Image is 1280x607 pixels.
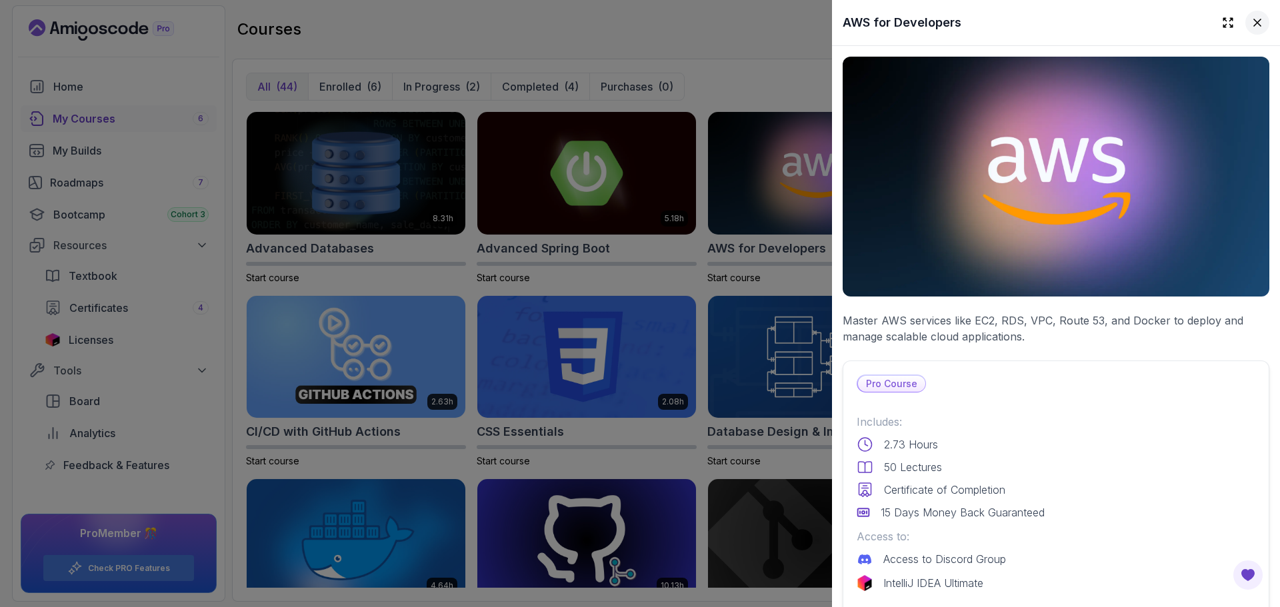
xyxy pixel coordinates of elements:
[881,504,1045,520] p: 15 Days Money Back Guaranteed
[858,376,925,392] p: Pro Course
[1216,11,1240,35] button: Expand drawer
[1232,559,1264,591] button: Open Feedback Button
[883,575,983,591] p: IntelliJ IDEA Ultimate
[884,436,938,452] p: 2.73 Hours
[884,482,1005,498] p: Certificate of Completion
[843,312,1269,344] p: Master AWS services like EC2, RDS, VPC, Route 53, and Docker to deploy and manage scalable cloud ...
[857,528,1255,544] p: Access to:
[884,459,942,475] p: 50 Lectures
[843,13,961,32] h2: AWS for Developers
[843,57,1269,297] img: aws-for-developers_thumbnail
[883,551,1006,567] p: Access to Discord Group
[857,575,873,591] img: jetbrains logo
[857,414,1255,430] p: Includes:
